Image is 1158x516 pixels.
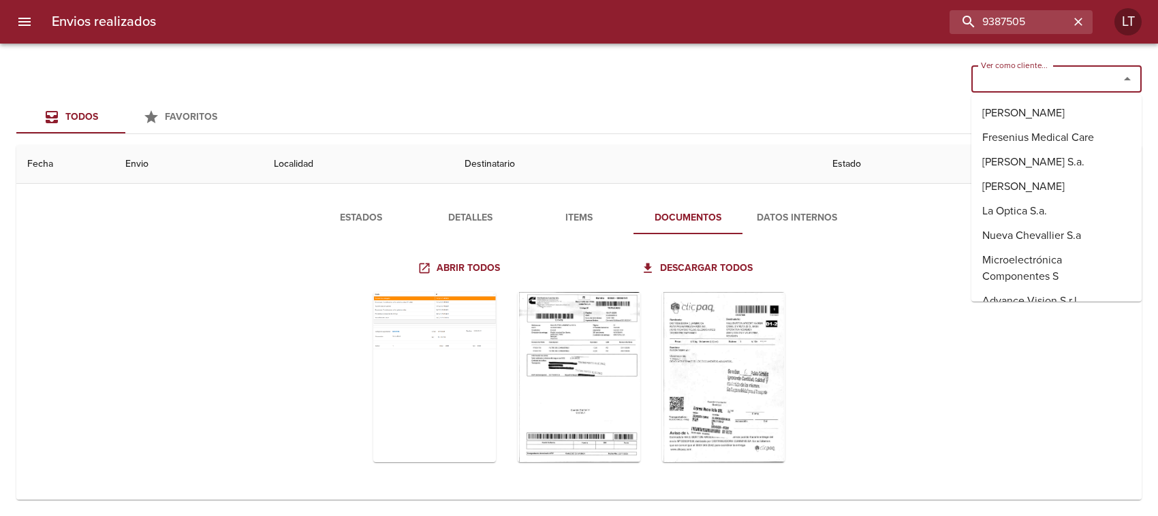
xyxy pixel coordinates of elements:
li: [PERSON_NAME] [971,101,1142,125]
span: Todos [65,111,98,123]
div: Arir imagen [518,292,640,462]
div: Arir imagen [662,292,785,462]
span: Descargar todos [644,260,753,277]
span: Detalles [424,210,516,227]
span: Abrir todos [420,260,500,277]
div: Tabs detalle de guia [307,201,851,234]
th: Envio [114,145,264,184]
button: Close [1118,69,1137,88]
button: menu [8,5,41,38]
a: Abrir todos [415,256,505,281]
li: Fresenius Medical Care [971,125,1142,150]
div: LT [1114,8,1142,35]
span: Favoritos [165,111,217,123]
table: Tabla de envíos del cliente [16,92,1142,501]
div: Abrir información de usuario [1114,8,1142,35]
th: Destinatario [454,145,821,184]
li: [PERSON_NAME] [971,174,1142,199]
li: [PERSON_NAME] S.a. [971,150,1142,174]
li: Microelectrónica Componentes S [971,248,1142,289]
span: Items [533,210,625,227]
th: Localidad [263,145,453,184]
a: Descargar todos [638,256,758,281]
span: Estados [315,210,407,227]
li: La Optica S.a. [971,199,1142,223]
h6: Envios realizados [52,11,156,33]
th: Estado [821,145,1142,184]
div: Arir imagen [373,292,496,462]
div: Tabs Envios [16,101,234,133]
input: buscar [950,10,1069,34]
th: Fecha [16,145,114,184]
span: Datos Internos [751,210,843,227]
li: Nueva Chevallier S.a [971,223,1142,248]
span: Documentos [642,210,734,227]
li: Advance Vision S.r.l. [971,289,1142,313]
